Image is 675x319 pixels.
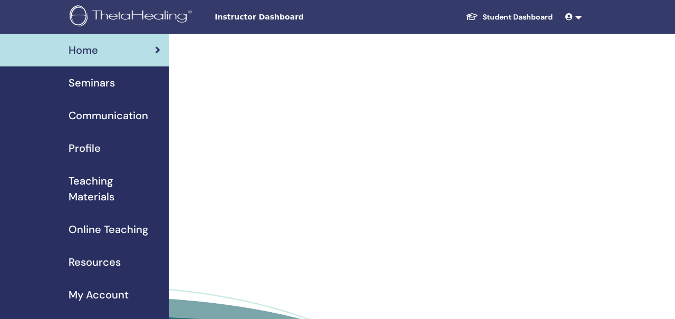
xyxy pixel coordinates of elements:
[69,140,101,156] span: Profile
[70,5,196,29] img: logo.png
[215,12,373,23] span: Instructor Dashboard
[69,42,98,58] span: Home
[457,7,561,27] a: Student Dashboard
[69,173,160,205] span: Teaching Materials
[69,287,129,303] span: My Account
[69,254,121,270] span: Resources
[466,12,478,21] img: graduation-cap-white.svg
[69,75,115,91] span: Seminars
[69,108,148,123] span: Communication
[69,221,148,237] span: Online Teaching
